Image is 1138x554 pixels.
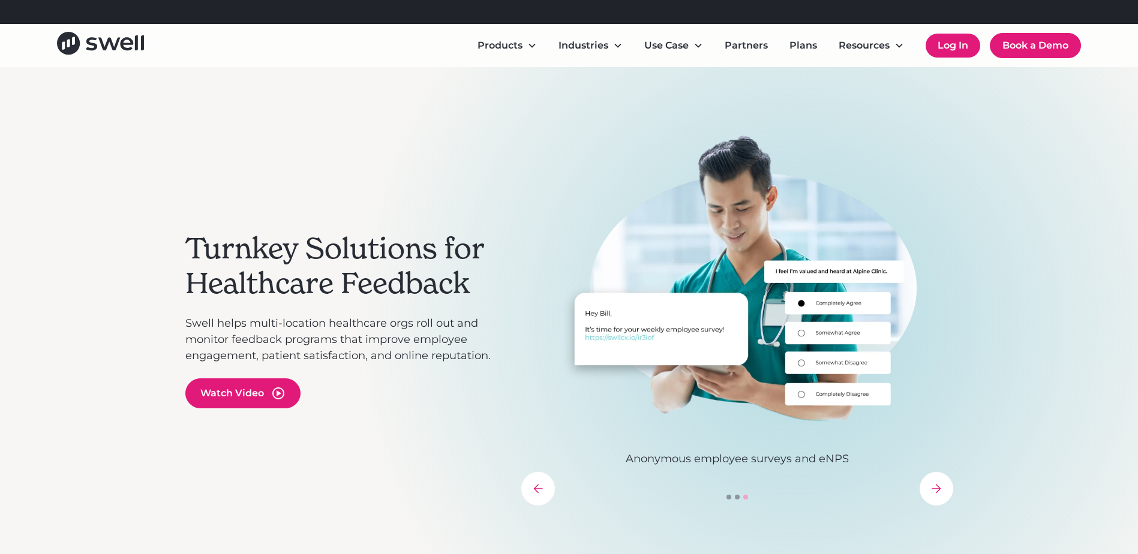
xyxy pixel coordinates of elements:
[743,495,748,499] div: Show slide 3 of 3
[839,38,890,53] div: Resources
[780,34,827,58] a: Plans
[521,472,555,505] div: previous slide
[57,32,144,59] a: home
[726,495,731,499] div: Show slide 1 of 3
[920,472,953,505] div: next slide
[478,38,523,53] div: Products
[468,34,547,58] div: Products
[549,34,632,58] div: Industries
[521,134,953,467] div: 3 of 3
[559,38,608,53] div: Industries
[926,34,980,58] a: Log In
[735,495,740,499] div: Show slide 2 of 3
[990,33,1081,58] a: Book a Demo
[185,378,301,408] a: open lightbox
[521,451,953,467] p: Anonymous employee surveys and eNPS
[185,315,509,364] p: Swell helps multi-location healthcare orgs roll out and monitor feedback programs that improve em...
[715,34,777,58] a: Partners
[829,34,914,58] div: Resources
[200,386,264,401] div: Watch Video
[521,134,953,505] div: carousel
[635,34,713,58] div: Use Case
[933,424,1138,554] iframe: Chat Widget
[185,231,509,300] h2: Turnkey Solutions for Healthcare Feedback
[644,38,689,53] div: Use Case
